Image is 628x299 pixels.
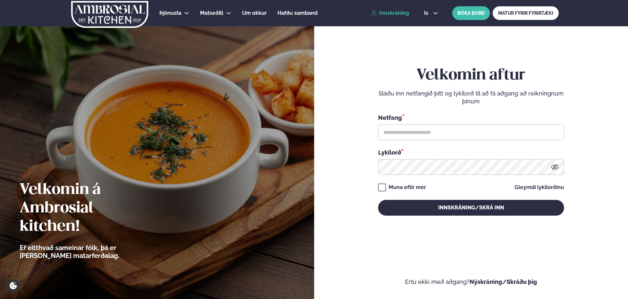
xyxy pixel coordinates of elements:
[277,9,317,17] a: Hafðu samband
[515,185,564,190] a: Gleymdi lykilorðinu
[378,200,564,216] button: Innskráning/Skrá inn
[242,10,267,16] span: Um okkur
[378,113,564,122] div: Netfang
[452,6,490,20] button: BÓKA BORÐ
[20,181,156,236] h2: Velkomin á Ambrosial kitchen!
[470,278,537,285] a: Nýskráning/Skráðu þig
[371,10,409,16] a: Innskráning
[20,244,156,260] p: Ef eitthvað sameinar fólk, þá er [PERSON_NAME] matarferðalag.
[159,9,181,17] a: Þjónusta
[378,148,564,157] div: Lykilorð
[277,10,317,16] span: Hafðu samband
[242,9,267,17] a: Um okkur
[334,278,609,286] p: Ertu ekki með aðgang?
[200,10,223,16] span: Matseðill
[7,279,20,292] a: Cookie settings
[378,66,564,85] h2: Velkomin aftur
[424,11,430,16] span: is
[378,90,564,105] p: Sláðu inn netfangið þitt og lykilorð til að fá aðgang að reikningnum þínum
[71,1,149,28] img: logo
[200,9,223,17] a: Matseðill
[419,11,443,16] button: is
[493,6,559,20] a: MATUR FYRIR FYRIRTÆKI
[159,10,181,16] span: Þjónusta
